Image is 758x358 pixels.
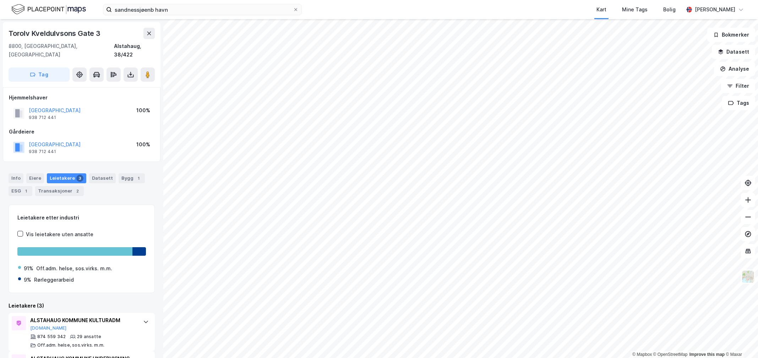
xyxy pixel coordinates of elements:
div: 100% [136,106,150,115]
div: Kart [596,5,606,14]
div: ALSTAHAUG KOMMUNE KULTURADM [30,316,136,325]
button: Bokmerker [707,28,755,42]
a: Mapbox [632,352,652,357]
img: logo.f888ab2527a4732fd821a326f86c7f29.svg [11,3,86,16]
div: 29 ansatte [77,334,101,340]
div: 938 712 441 [29,115,56,120]
div: Kontrollprogram for chat [722,324,758,358]
button: Tags [722,96,755,110]
div: Off.adm. helse, sos.virks. m.m. [37,342,104,348]
div: 874 559 342 [37,334,66,340]
div: 938 712 441 [29,149,56,154]
div: 3 [76,175,83,182]
div: ESG [9,186,32,196]
button: Analyse [714,62,755,76]
div: Gårdeiere [9,128,154,136]
div: Bygg [119,173,145,183]
div: 100% [136,140,150,149]
div: Leietakere (3) [9,302,155,310]
div: Bolig [663,5,676,14]
input: Søk på adresse, matrikkel, gårdeiere, leietakere eller personer [112,4,293,15]
iframe: Chat Widget [722,324,758,358]
div: 91% [24,264,33,273]
div: Vis leietakere uten ansatte [26,230,93,239]
div: 1 [22,188,29,195]
button: Filter [721,79,755,93]
div: Datasett [89,173,116,183]
div: Info [9,173,23,183]
div: Off.adm. helse, sos.virks. m.m. [36,264,112,273]
button: [DOMAIN_NAME] [30,325,67,331]
div: [PERSON_NAME] [695,5,735,14]
div: Leietakere etter industri [17,213,146,222]
div: Eiere [26,173,44,183]
button: Tag [9,67,70,82]
div: Mine Tags [622,5,648,14]
div: Torolv Kveldulvsons Gate 3 [9,28,102,39]
div: Rørleggerarbeid [34,276,74,284]
div: 9% [24,276,31,284]
div: 1 [135,175,142,182]
button: Datasett [712,45,755,59]
a: Improve this map [689,352,725,357]
div: Alstahaug, 38/422 [114,42,155,59]
a: OpenStreetMap [653,352,688,357]
img: Z [741,270,755,283]
div: 8800, [GEOGRAPHIC_DATA], [GEOGRAPHIC_DATA] [9,42,114,59]
div: 2 [74,188,81,195]
div: Leietakere [47,173,86,183]
div: Transaksjoner [35,186,84,196]
div: Hjemmelshaver [9,93,154,102]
